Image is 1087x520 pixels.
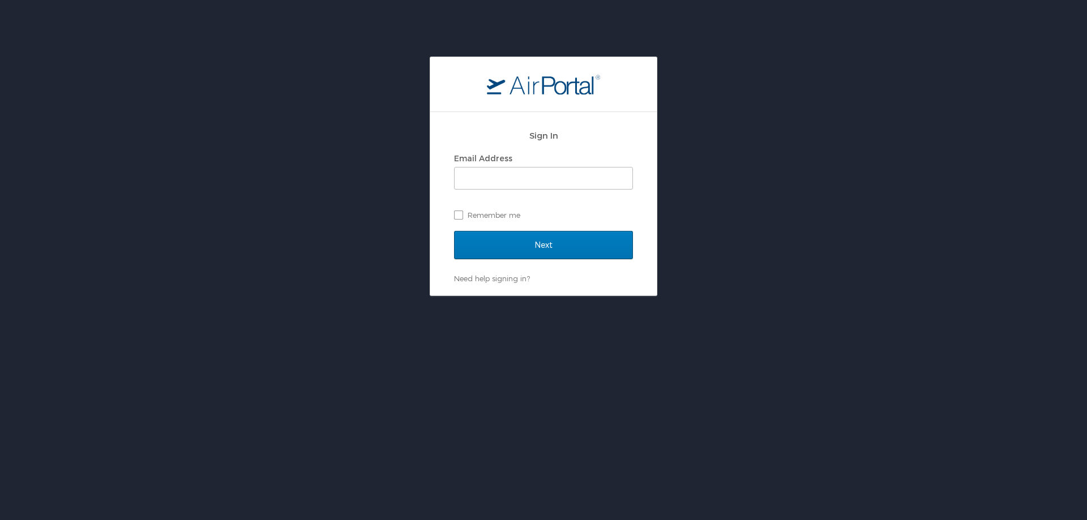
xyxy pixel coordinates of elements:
h2: Sign In [454,129,633,142]
img: logo [487,74,600,94]
label: Email Address [454,153,512,163]
input: Next [454,231,633,259]
label: Remember me [454,207,633,224]
a: Need help signing in? [454,274,530,283]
